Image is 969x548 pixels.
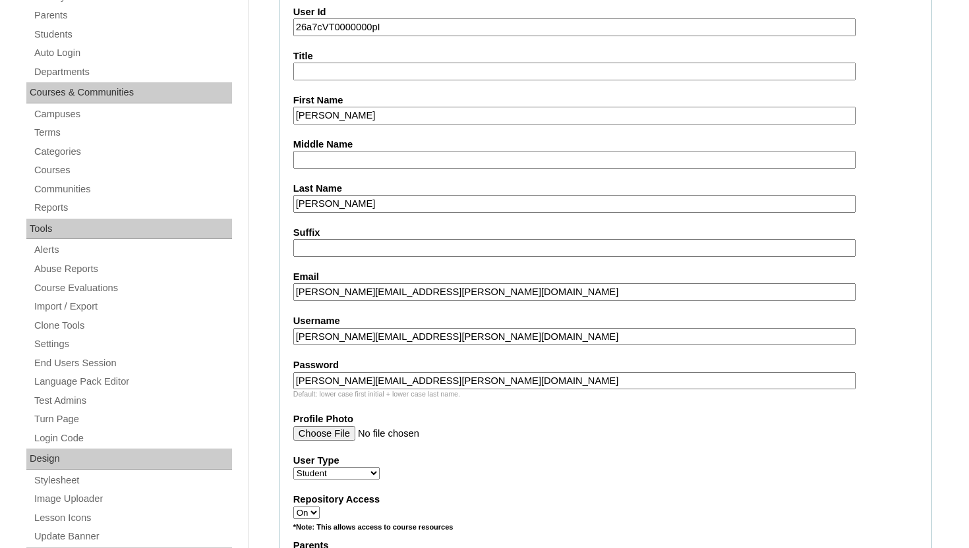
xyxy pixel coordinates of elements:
a: Categories [33,144,232,160]
a: Communities [33,181,232,198]
a: Auto Login [33,45,232,61]
a: Courses [33,162,232,178]
a: Login Code [33,430,232,447]
a: Campuses [33,106,232,123]
a: Terms [33,124,232,141]
label: Title [293,49,918,63]
a: Alerts [33,242,232,258]
label: First Name [293,94,918,107]
label: Username [293,314,918,328]
a: Course Evaluations [33,280,232,296]
a: Test Admins [33,393,232,409]
a: Image Uploader [33,491,232,507]
a: Language Pack Editor [33,373,232,390]
div: Courses & Communities [26,82,232,103]
a: Parents [33,7,232,24]
a: Clone Tools [33,317,232,334]
label: User Id [293,5,918,19]
a: Update Banner [33,528,232,545]
label: Password [293,358,918,372]
label: Repository Access [293,493,918,507]
label: Middle Name [293,138,918,151]
div: Default: lower case first initial + lower case last name. [293,389,918,399]
a: Departments [33,64,232,80]
label: Profile Photo [293,412,918,426]
a: End Users Session [33,355,232,371]
div: Design [26,449,232,470]
a: Reports [33,200,232,216]
a: Import / Export [33,298,232,315]
a: Lesson Icons [33,510,232,526]
label: Email [293,270,918,284]
div: *Note: This allows access to course resources [293,522,918,539]
a: Turn Page [33,411,232,427]
a: Stylesheet [33,472,232,489]
label: User Type [293,454,918,468]
a: Abuse Reports [33,261,232,277]
div: Tools [26,219,232,240]
a: Settings [33,336,232,352]
label: Last Name [293,182,918,196]
a: Students [33,26,232,43]
label: Suffix [293,226,918,240]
